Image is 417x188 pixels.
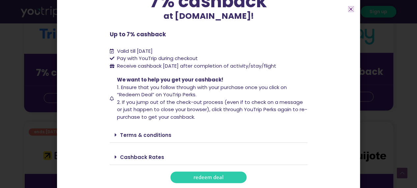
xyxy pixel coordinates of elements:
[117,84,287,98] span: 1. Ensure that you follow through with your purchase once you click on “Redeem Deal” on YouTrip P...
[117,47,153,54] span: Valid till [DATE]
[348,7,353,12] a: Close
[110,10,308,22] p: at [DOMAIN_NAME]!
[194,175,223,180] span: redeem deal
[110,127,308,143] div: Terms & conditions
[117,62,276,69] span: Receive cashback [DATE] after completion of activity/stay/flight
[120,132,171,139] a: Terms & conditions
[115,55,198,62] span: Pay with YouTrip during checkout
[110,149,308,165] div: Cashback Rates
[117,76,223,83] span: We want to help you get your cashback!
[117,99,307,120] span: 2. If you jump out of the check-out process (even if to check on a message or just happen to clos...
[170,172,247,183] a: redeem deal
[110,30,166,38] b: Up to 7% cashback
[120,154,164,161] a: Cashback Rates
